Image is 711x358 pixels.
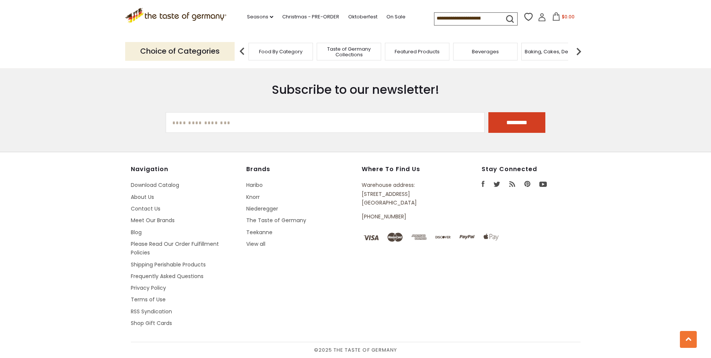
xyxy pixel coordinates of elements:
a: Shipping Perishable Products [131,261,206,268]
button: $0.00 [548,12,579,24]
p: [PHONE_NUMBER] [362,212,447,221]
a: About Us [131,193,154,201]
h3: Subscribe to our newsletter! [166,82,545,97]
a: Privacy Policy [131,284,166,292]
a: Featured Products [395,49,440,54]
a: RSS Syndication [131,308,172,315]
a: Taste of Germany Collections [319,46,379,57]
a: Beverages [472,49,499,54]
a: Terms of Use [131,296,166,303]
a: Meet Our Brands [131,217,175,224]
a: Haribo [246,181,263,189]
p: Warehouse address: [STREET_ADDRESS] [GEOGRAPHIC_DATA] [362,181,447,207]
a: Baking, Cakes, Desserts [525,49,583,54]
a: Blog [131,229,142,236]
a: Download Catalog [131,181,179,189]
img: next arrow [571,44,586,59]
a: The Taste of Germany [246,217,306,224]
a: Knorr [246,193,260,201]
a: Christmas - PRE-ORDER [282,13,339,21]
span: $0.00 [562,14,575,20]
a: Teekanne [246,229,272,236]
a: Please Read Our Order Fulfillment Policies [131,240,219,256]
a: Oktoberfest [348,13,377,21]
a: Niederegger [246,205,278,212]
h4: Stay Connected [482,165,581,173]
h4: Navigation [131,165,239,173]
a: View all [246,240,265,248]
a: On Sale [386,13,406,21]
img: previous arrow [235,44,250,59]
a: Food By Category [259,49,302,54]
h4: Where to find us [362,165,447,173]
a: Contact Us [131,205,160,212]
p: Choice of Categories [125,42,235,60]
a: Seasons [247,13,273,21]
span: © 2025 The Taste of Germany [131,346,581,354]
h4: Brands [246,165,354,173]
a: Shop Gift Cards [131,319,172,327]
a: Frequently Asked Questions [131,272,204,280]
